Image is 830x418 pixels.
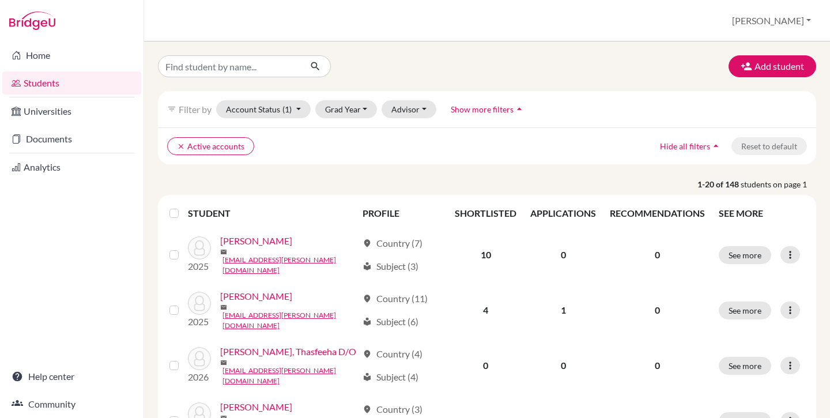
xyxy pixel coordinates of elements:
[727,10,816,32] button: [PERSON_NAME]
[220,400,292,414] a: [PERSON_NAME]
[188,347,211,370] img: Abdul Aleem, Thasfeeha D/O
[2,100,141,123] a: Universities
[363,259,418,273] div: Subject (3)
[712,199,812,227] th: SEE MORE
[448,227,523,283] td: 10
[220,345,356,359] a: [PERSON_NAME], Thasfeeha D/O
[523,338,603,393] td: 0
[448,283,523,338] td: 4
[2,44,141,67] a: Home
[188,315,211,329] p: 2025
[2,365,141,388] a: Help center
[363,236,422,250] div: Country (7)
[610,359,705,372] p: 0
[220,289,292,303] a: [PERSON_NAME]
[167,104,176,114] i: filter_list
[2,71,141,95] a: Students
[514,103,525,115] i: arrow_drop_up
[448,199,523,227] th: SHORTLISTED
[315,100,378,118] button: Grad Year
[222,366,358,386] a: [EMAIL_ADDRESS][PERSON_NAME][DOMAIN_NAME]
[188,199,356,227] th: STUDENT
[216,100,311,118] button: Account Status(1)
[710,140,722,152] i: arrow_drop_up
[222,310,358,331] a: [EMAIL_ADDRESS][PERSON_NAME][DOMAIN_NAME]
[448,338,523,393] td: 0
[451,104,514,114] span: Show more filters
[729,55,816,77] button: Add student
[603,199,712,227] th: RECOMMENDATIONS
[167,137,254,155] button: clearActive accounts
[220,248,227,255] span: mail
[363,315,418,329] div: Subject (6)
[356,199,448,227] th: PROFILE
[363,292,428,306] div: Country (11)
[719,357,771,375] button: See more
[741,178,816,190] span: students on page 1
[363,372,372,382] span: local_library
[523,199,603,227] th: APPLICATIONS
[363,294,372,303] span: location_on
[731,137,807,155] button: Reset to default
[9,12,55,30] img: Bridge-U
[363,402,422,416] div: Country (3)
[363,405,372,414] span: location_on
[158,55,301,77] input: Find student by name...
[2,156,141,179] a: Analytics
[188,370,211,384] p: 2026
[363,239,372,248] span: location_on
[188,292,211,315] img: Abdelmaguid, Ammar
[363,349,372,359] span: location_on
[650,137,731,155] button: Hide all filtersarrow_drop_up
[523,283,603,338] td: 1
[382,100,436,118] button: Advisor
[719,246,771,264] button: See more
[660,141,710,151] span: Hide all filters
[697,178,741,190] strong: 1-20 of 148
[441,100,535,118] button: Show more filtersarrow_drop_up
[220,234,292,248] a: [PERSON_NAME]
[2,127,141,150] a: Documents
[610,303,705,317] p: 0
[363,370,418,384] div: Subject (4)
[188,236,211,259] img: Abdelghafour, Danny
[282,104,292,114] span: (1)
[177,142,185,150] i: clear
[719,302,771,319] button: See more
[610,248,705,262] p: 0
[363,317,372,326] span: local_library
[220,359,227,366] span: mail
[188,259,211,273] p: 2025
[220,304,227,311] span: mail
[363,347,422,361] div: Country (4)
[2,393,141,416] a: Community
[523,227,603,283] td: 0
[363,262,372,271] span: local_library
[222,255,358,276] a: [EMAIL_ADDRESS][PERSON_NAME][DOMAIN_NAME]
[179,104,212,115] span: Filter by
